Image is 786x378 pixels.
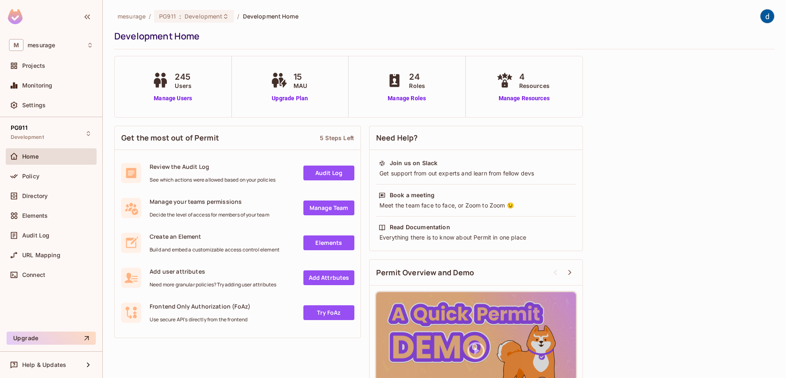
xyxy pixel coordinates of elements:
[11,134,44,141] span: Development
[114,30,770,42] div: Development Home
[150,198,269,205] span: Manage your teams permissions
[150,94,196,103] a: Manage Users
[121,133,219,143] span: Get the most out of Permit
[22,102,46,108] span: Settings
[159,12,176,20] span: PG911
[294,71,307,83] span: 15
[11,124,28,131] span: PG911
[22,82,53,89] span: Monitoring
[149,12,151,20] li: /
[150,212,269,218] span: Decide the level of access for members of your team
[409,71,425,83] span: 24
[237,12,239,20] li: /
[390,191,435,199] div: Book a meeting
[22,173,39,180] span: Policy
[495,94,554,103] a: Manage Resources
[150,316,250,323] span: Use secure API's directly from the frontend
[22,62,45,69] span: Projects
[519,81,550,90] span: Resources
[761,9,774,23] img: dev 911gcl
[22,193,48,199] span: Directory
[150,163,275,171] span: Review the Audit Log
[9,39,23,51] span: M
[519,71,550,83] span: 4
[7,332,96,345] button: Upgrade
[303,270,354,285] a: Add Attrbutes
[28,42,55,48] span: Workspace: mesurage
[22,272,45,278] span: Connect
[8,9,23,24] img: SReyMgAAAABJRU5ErkJggg==
[303,235,354,250] a: Elements
[150,177,275,183] span: See which actions were allowed based on your policies
[379,233,573,242] div: Everything there is to know about Permit in one place
[22,153,39,160] span: Home
[303,305,354,320] a: Try FoAz
[150,267,276,275] span: Add user attributes
[320,134,354,142] div: 5 Steps Left
[243,12,298,20] span: Development Home
[150,281,276,288] span: Need more granular policies? Try adding user attributes
[409,81,425,90] span: Roles
[150,302,250,310] span: Frontend Only Authorization (FoAz)
[22,232,49,239] span: Audit Log
[150,247,280,253] span: Build and embed a customizable access control element
[294,81,307,90] span: MAU
[390,223,450,231] div: Read Documentation
[379,201,573,210] div: Meet the team face to face, or Zoom to Zoom 😉
[379,169,573,177] div: Get support from out experts and learn from fellow devs
[390,159,437,167] div: Join us on Slack
[175,81,192,90] span: Users
[185,12,222,20] span: Development
[303,201,354,215] a: Manage Team
[384,94,429,103] a: Manage Roles
[269,94,311,103] a: Upgrade Plan
[22,252,60,258] span: URL Mapping
[150,233,280,240] span: Create an Element
[376,267,474,278] span: Permit Overview and Demo
[179,13,182,20] span: :
[175,71,192,83] span: 245
[303,166,354,180] a: Audit Log
[118,12,146,20] span: the active workspace
[22,212,48,219] span: Elements
[22,362,66,368] span: Help & Updates
[376,133,418,143] span: Need Help?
